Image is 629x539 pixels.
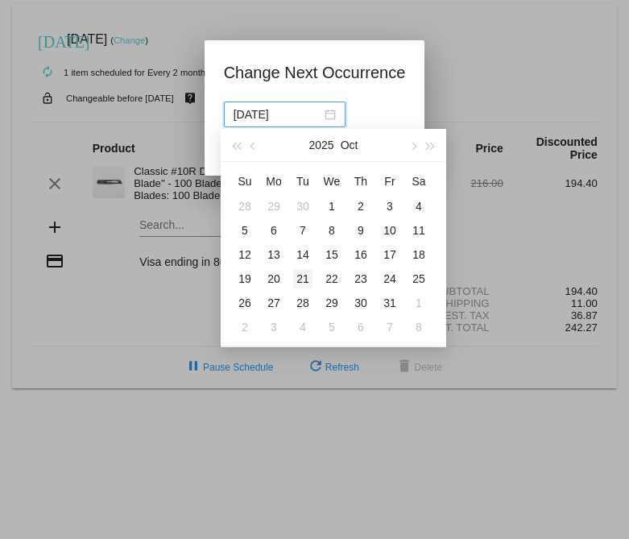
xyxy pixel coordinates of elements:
[322,197,341,216] div: 1
[293,197,312,216] div: 30
[422,129,440,161] button: Next year (Control + right)
[230,291,259,315] td: 10/26/2025
[234,106,321,123] input: Select date
[235,269,254,288] div: 19
[409,317,428,337] div: 8
[230,267,259,291] td: 10/19/2025
[380,269,399,288] div: 24
[317,194,346,218] td: 10/1/2025
[259,168,288,194] th: Mon
[409,293,428,313] div: 1
[404,291,433,315] td: 11/1/2025
[309,129,334,161] button: 2025
[317,218,346,243] td: 10/8/2025
[235,197,254,216] div: 28
[230,243,259,267] td: 10/12/2025
[227,129,245,161] button: Last year (Control + left)
[322,221,341,240] div: 8
[380,245,399,264] div: 17
[264,245,283,264] div: 13
[288,218,317,243] td: 10/7/2025
[409,197,428,216] div: 4
[235,245,254,264] div: 12
[317,291,346,315] td: 10/29/2025
[259,315,288,339] td: 11/3/2025
[322,317,341,337] div: 5
[351,245,370,264] div: 16
[259,291,288,315] td: 10/27/2025
[375,291,404,315] td: 10/31/2025
[351,197,370,216] div: 2
[293,221,312,240] div: 7
[230,218,259,243] td: 10/5/2025
[259,267,288,291] td: 10/20/2025
[317,315,346,339] td: 11/5/2025
[317,267,346,291] td: 10/22/2025
[259,194,288,218] td: 9/29/2025
[403,129,421,161] button: Next month (PageDown)
[346,267,375,291] td: 10/23/2025
[375,168,404,194] th: Fri
[259,218,288,243] td: 10/6/2025
[293,317,312,337] div: 4
[351,221,370,240] div: 9
[404,315,433,339] td: 11/8/2025
[288,194,317,218] td: 9/30/2025
[235,221,254,240] div: 5
[351,317,370,337] div: 6
[288,315,317,339] td: 11/4/2025
[380,221,399,240] div: 10
[375,267,404,291] td: 10/24/2025
[288,291,317,315] td: 10/28/2025
[288,168,317,194] th: Tue
[288,267,317,291] td: 10/21/2025
[351,269,370,288] div: 23
[375,194,404,218] td: 10/3/2025
[346,218,375,243] td: 10/9/2025
[293,293,312,313] div: 28
[245,129,263,161] button: Previous month (PageUp)
[264,197,283,216] div: 29
[322,245,341,264] div: 15
[293,269,312,288] div: 21
[224,60,406,85] h1: Change Next Occurrence
[404,194,433,218] td: 10/4/2025
[322,293,341,313] div: 29
[346,194,375,218] td: 10/2/2025
[259,243,288,267] td: 10/13/2025
[409,245,428,264] div: 18
[264,221,283,240] div: 6
[264,293,283,313] div: 27
[288,243,317,267] td: 10/14/2025
[317,168,346,194] th: Wed
[230,194,259,218] td: 9/28/2025
[322,269,341,288] div: 22
[346,168,375,194] th: Thu
[409,221,428,240] div: 11
[404,243,433,267] td: 10/18/2025
[264,317,283,337] div: 3
[351,293,370,313] div: 30
[230,315,259,339] td: 11/2/2025
[317,243,346,267] td: 10/15/2025
[375,243,404,267] td: 10/17/2025
[230,168,259,194] th: Sun
[409,269,428,288] div: 25
[235,293,254,313] div: 26
[346,243,375,267] td: 10/16/2025
[235,317,254,337] div: 2
[404,267,433,291] td: 10/25/2025
[375,218,404,243] td: 10/10/2025
[380,197,399,216] div: 3
[380,317,399,337] div: 7
[341,129,358,161] button: Oct
[293,245,312,264] div: 14
[380,293,399,313] div: 31
[404,218,433,243] td: 10/11/2025
[264,269,283,288] div: 20
[404,168,433,194] th: Sat
[375,315,404,339] td: 11/7/2025
[346,291,375,315] td: 10/30/2025
[346,315,375,339] td: 11/6/2025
